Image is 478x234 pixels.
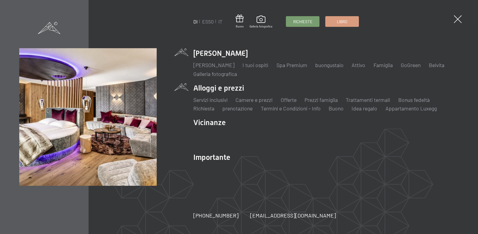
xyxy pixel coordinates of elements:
a: IT [218,19,222,24]
a: ESSO [202,19,214,24]
a: I tuoi ospiti [243,62,268,68]
a: GoGreen [401,62,421,68]
a: Prezzi famiglia [305,96,338,103]
a: Bonus fedeltà [398,96,430,103]
a: DI [193,19,198,24]
a: Attivo [352,62,365,68]
a: Galleria fotografica [250,16,272,28]
a: Camere e prezzi [235,96,272,103]
a: [PERSON_NAME] [193,62,235,68]
font: [PHONE_NUMBER] [193,212,239,219]
a: Galleria fotografica [193,70,237,77]
a: Offerte [281,96,297,103]
a: Libro [326,16,359,27]
font: Galleria fotografica [250,25,272,28]
a: Trattamenti termali [346,96,390,103]
a: Buono [329,105,344,112]
a: Idea regalo [352,105,377,112]
font: Buono [236,25,244,28]
a: Richiesta [193,105,214,112]
a: Richieste [286,16,319,27]
a: Buono [236,15,244,28]
a: Servizi inclusivi [193,96,228,103]
a: Belvita [429,62,444,68]
font: Richieste [293,19,312,24]
a: Famiglia [374,62,393,68]
a: Appartamento Luxegg [385,105,437,112]
a: Spa Premium [276,62,307,68]
a: Termini e Condizioni - Info [261,105,321,112]
font: Libro [337,19,347,24]
font: [EMAIL_ADDRESS][DOMAIN_NAME] [250,212,336,219]
a: buongustaio [315,62,344,68]
a: prenotazione [222,105,253,112]
a: [EMAIL_ADDRESS][DOMAIN_NAME] [250,212,336,219]
a: [PHONE_NUMBER] [193,212,239,219]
